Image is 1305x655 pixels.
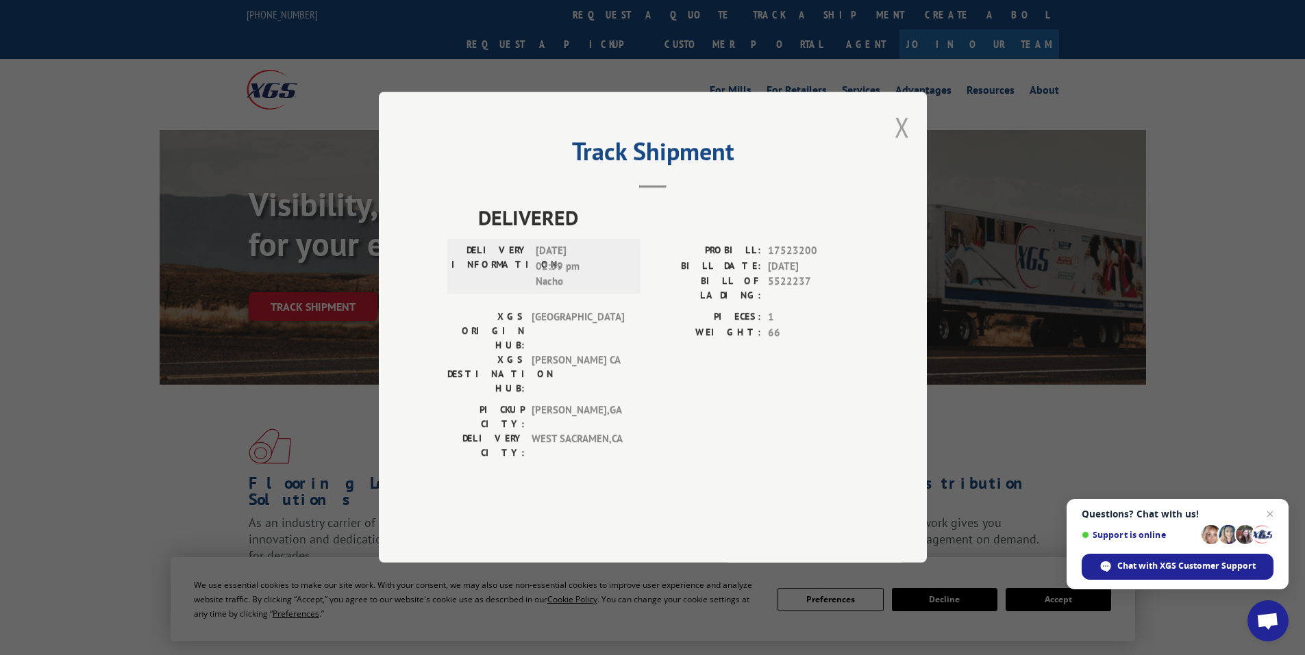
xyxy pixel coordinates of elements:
span: [PERSON_NAME] CA [532,353,624,396]
label: XGS ORIGIN HUB: [447,310,525,353]
label: WEIGHT: [653,325,761,341]
span: Close chat [1262,506,1278,522]
span: [DATE] [768,259,858,274]
span: [DATE] 02:59 pm Nacho [536,244,628,290]
label: DELIVERY INFORMATION: [451,244,529,290]
span: 1 [768,310,858,326]
label: PROBILL: [653,244,761,259]
span: Support is online [1082,530,1197,540]
span: 66 [768,325,858,341]
span: Chat with XGS Customer Support [1117,560,1256,572]
h2: Track Shipment [447,142,858,168]
div: Open chat [1247,600,1289,641]
span: [PERSON_NAME] , GA [532,403,624,432]
span: 17523200 [768,244,858,259]
span: WEST SACRAMEN , CA [532,432,624,461]
label: DELIVERY CITY: [447,432,525,461]
label: XGS DESTINATION HUB: [447,353,525,396]
label: BILL DATE: [653,259,761,274]
span: DELIVERED [478,203,858,233]
span: [GEOGRAPHIC_DATA] [532,310,624,353]
label: PICKUP CITY: [447,403,525,432]
span: Questions? Chat with us! [1082,509,1273,519]
label: BILL OF LADING: [653,274,761,303]
label: PIECES: [653,310,761,326]
span: 5522237 [768,274,858,303]
div: Chat with XGS Customer Support [1082,554,1273,580]
button: Close modal [895,109,910,145]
